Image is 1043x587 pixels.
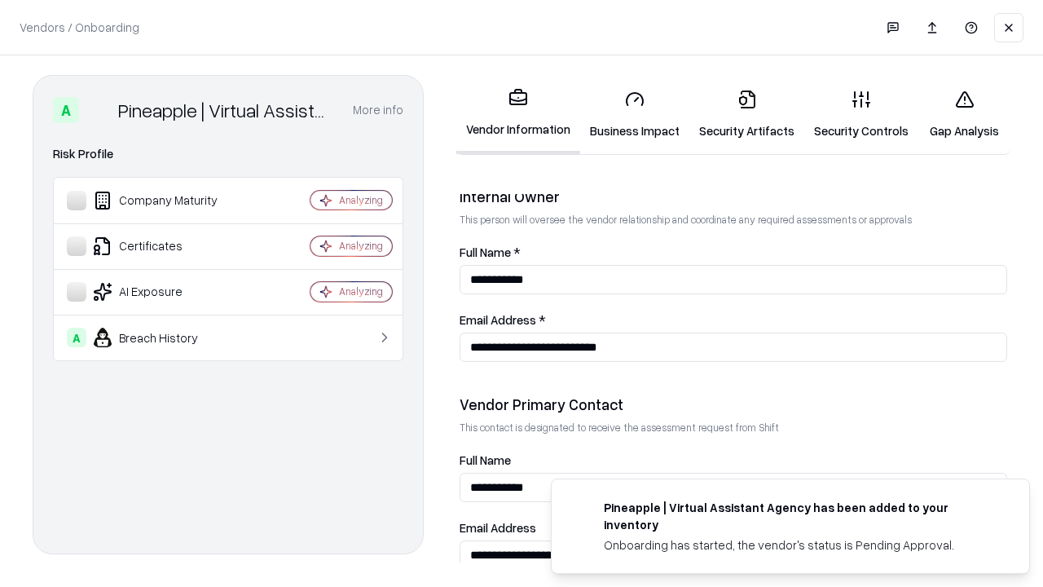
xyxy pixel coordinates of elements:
div: Pineapple | Virtual Assistant Agency has been added to your inventory [604,499,990,533]
div: A [53,97,79,123]
div: Company Maturity [67,191,262,210]
div: Vendor Primary Contact [460,395,1007,414]
label: Full Name * [460,246,1007,258]
img: trypineapple.com [571,499,591,519]
button: More info [353,95,403,125]
div: Breach History [67,328,262,347]
div: Internal Owner [460,187,1007,206]
div: AI Exposure [67,282,262,302]
a: Vendor Information [456,75,580,154]
p: This person will oversee the vendor relationship and coordinate any required assessments or appro... [460,213,1007,227]
div: A [67,328,86,347]
a: Security Artifacts [689,77,804,152]
div: Onboarding has started, the vendor's status is Pending Approval. [604,536,990,554]
label: Email Address * [460,314,1007,326]
p: This contact is designated to receive the assessment request from Shift [460,421,1007,435]
div: Analyzing [339,193,383,207]
img: Pineapple | Virtual Assistant Agency [86,97,112,123]
label: Full Name [460,454,1007,466]
div: Certificates [67,236,262,256]
p: Vendors / Onboarding [20,19,139,36]
a: Business Impact [580,77,689,152]
div: Pineapple | Virtual Assistant Agency [118,97,333,123]
div: Analyzing [339,239,383,253]
div: Analyzing [339,285,383,298]
label: Email Address [460,522,1007,534]
div: Risk Profile [53,144,403,164]
a: Gap Analysis [918,77,1010,152]
a: Security Controls [804,77,918,152]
